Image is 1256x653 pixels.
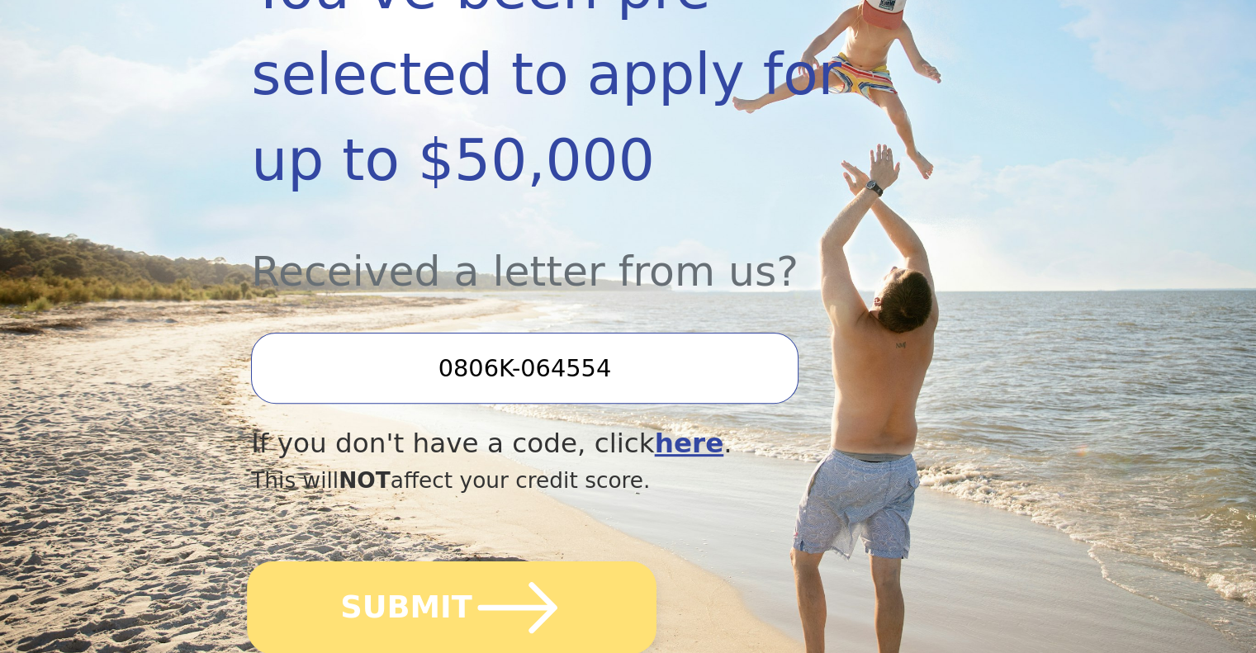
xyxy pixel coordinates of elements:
a: here [655,428,724,459]
div: If you don't have a code, click . [251,424,892,464]
input: Enter your Offer Code: [251,333,798,404]
span: NOT [339,467,391,493]
div: This will affect your credit score. [251,464,892,497]
div: Received a letter from us? [251,203,892,303]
